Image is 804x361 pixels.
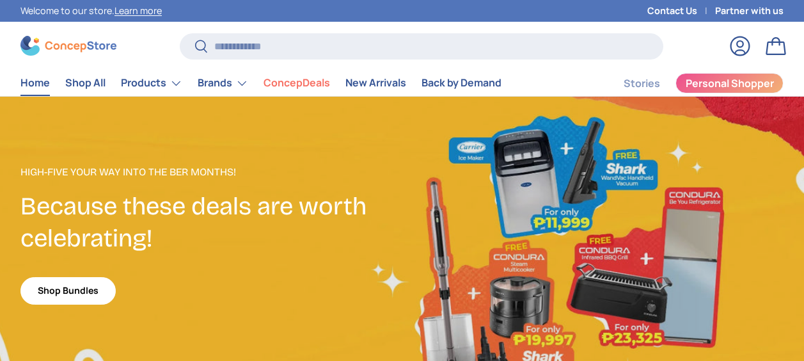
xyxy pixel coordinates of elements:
[624,71,660,96] a: Stories
[20,70,50,95] a: Home
[20,4,162,18] p: Welcome to our store.
[190,70,256,96] summary: Brands
[686,78,774,88] span: Personal Shopper
[20,70,501,96] nav: Primary
[715,4,784,18] a: Partner with us
[121,70,182,96] a: Products
[114,4,162,17] a: Learn more
[20,36,116,56] img: ConcepStore
[65,70,106,95] a: Shop All
[422,70,501,95] a: Back by Demand
[647,4,715,18] a: Contact Us
[20,277,116,305] a: Shop Bundles
[113,70,190,96] summary: Products
[198,70,248,96] a: Brands
[264,70,330,95] a: ConcepDeals
[20,164,402,180] p: High-Five Your Way Into the Ber Months!
[675,73,784,93] a: Personal Shopper
[20,190,402,255] h2: Because these deals are worth celebrating!
[345,70,406,95] a: New Arrivals
[593,70,784,96] nav: Secondary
